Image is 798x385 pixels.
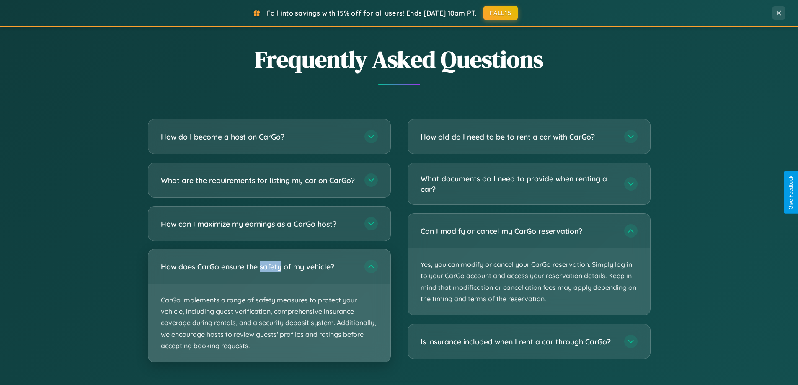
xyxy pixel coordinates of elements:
h3: How does CarGo ensure the safety of my vehicle? [161,261,356,272]
h3: How old do I need to be to rent a car with CarGo? [421,132,616,142]
h2: Frequently Asked Questions [148,43,651,75]
span: Fall into savings with 15% off for all users! Ends [DATE] 10am PT. [267,9,477,17]
h3: Is insurance included when I rent a car through CarGo? [421,336,616,347]
h3: What documents do I need to provide when renting a car? [421,173,616,194]
h3: How do I become a host on CarGo? [161,132,356,142]
p: CarGo implements a range of safety measures to protect your vehicle, including guest verification... [148,284,390,362]
button: FALL15 [483,6,518,20]
h3: Can I modify or cancel my CarGo reservation? [421,226,616,236]
h3: How can I maximize my earnings as a CarGo host? [161,219,356,229]
div: Give Feedback [788,176,794,209]
h3: What are the requirements for listing my car on CarGo? [161,175,356,186]
p: Yes, you can modify or cancel your CarGo reservation. Simply log in to your CarGo account and acc... [408,248,650,315]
